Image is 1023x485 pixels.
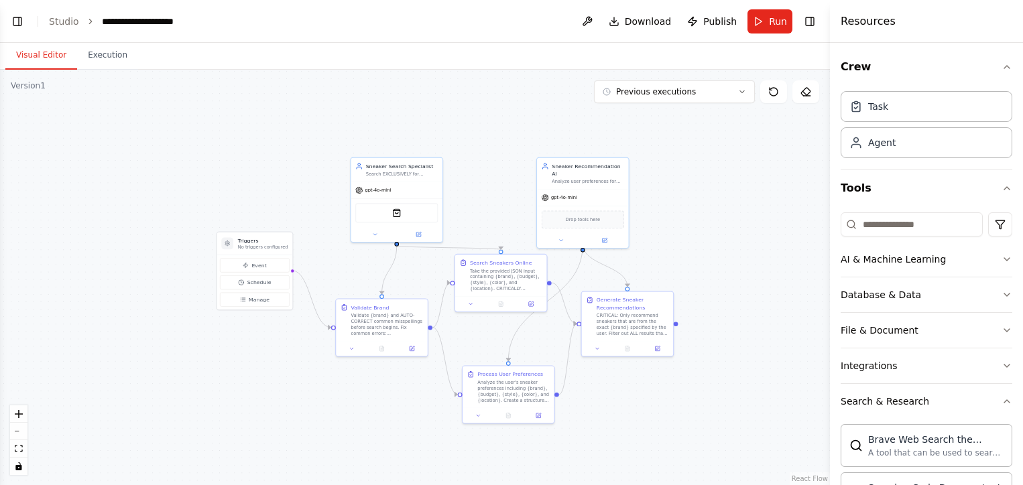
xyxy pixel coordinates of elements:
[841,313,1012,348] button: File & Document
[398,230,440,238] button: Open in side panel
[505,245,587,361] g: Edge from 7b4b7f53-b725-407e-b735-63451204f22c to 67c04864-c10b-425c-bc9f-5e53cc4e1249
[583,236,625,245] button: Open in side panel
[551,195,577,201] span: gpt-4o-mini
[581,291,674,356] div: Generate Sneaker RecommendationsCRITICAL: Only recommend sneakers that are from the exact {brand}...
[462,365,555,423] div: Process User PreferencesAnalyze the user's sneaker preferences including {brand}, {budget}, {styl...
[603,9,677,33] button: Download
[10,405,27,475] div: React Flow controls
[470,268,542,292] div: Take the provided JSON input containing {brand}, {budget}, {style}, {color}, and {location}. CRIT...
[841,395,929,408] div: Search & Research
[841,242,1012,277] button: AI & Machine Learning
[477,370,543,378] div: Process User Preferences
[518,299,544,308] button: Open in side panel
[292,267,330,331] g: Edge from triggers to dab08c10-5b3a-4702-bc26-f4b79742ffa3
[769,15,787,28] span: Run
[77,42,138,70] button: Execution
[432,324,457,398] g: Edge from dab08c10-5b3a-4702-bc26-f4b79742ffa3 to 67c04864-c10b-425c-bc9f-5e53cc4e1249
[10,440,27,458] button: fit view
[351,313,423,337] div: Validate {brand} and AUTO-CORRECT common misspellings before search begins. Fix common errors: "A...
[841,48,1012,86] button: Crew
[493,411,524,420] button: No output available
[841,169,1012,207] button: Tools
[10,458,27,475] button: toggle interactivity
[392,208,401,217] img: SerpApiGoogleShoppingTool
[5,42,77,70] button: Visual Editor
[366,162,438,169] div: Sneaker Search Specialist
[238,236,288,244] h3: Triggers
[335,298,428,356] div: Validate BrandValidate {brand} and AUTO-CORRECT common misspellings before search begins. Fix com...
[485,299,517,308] button: No output available
[49,16,79,27] a: Studio
[526,411,551,420] button: Open in side panel
[747,9,792,33] button: Run
[8,12,27,31] button: Show left sidebar
[597,313,669,337] div: CRITICAL: Only recommend sneakers that are from the exact {brand} specified by the user. Filter o...
[399,344,424,353] button: Open in side panel
[247,279,272,286] span: Schedule
[455,254,548,312] div: Search Sneakers OnlineTake the provided JSON input containing {brand}, {budget}, {style}, {color}...
[10,423,27,440] button: zoom out
[597,296,669,311] div: Generate Sneaker Recommendations
[220,293,290,307] button: Manage
[703,15,737,28] span: Publish
[220,275,290,289] button: Schedule
[841,13,896,29] h4: Resources
[11,80,46,91] div: Version 1
[841,288,921,301] div: Database & Data
[350,157,443,243] div: Sneaker Search SpecialistSearch EXCLUSIVELY for {brand} sneakers only. Never search or include ot...
[351,303,389,311] div: Validate Brand
[841,253,946,266] div: AI & Machine Learning
[625,15,672,28] span: Download
[49,15,174,28] nav: breadcrumb
[868,447,1004,458] div: A tool that can be used to search the internet with a search_query.
[579,245,631,287] g: Edge from 7b4b7f53-b725-407e-b735-63451204f22c to e721b514-737f-42fd-8320-43c9c1c8da5c
[366,344,398,353] button: No output available
[868,136,896,149] div: Agent
[220,259,290,273] button: Event
[366,171,438,178] div: Search EXCLUSIVELY for {brand} sneakers only. Never search or include other brands. Use search qu...
[559,320,577,399] g: Edge from 67c04864-c10b-425c-bc9f-5e53cc4e1249 to e721b514-737f-42fd-8320-43c9c1c8da5c
[841,277,1012,312] button: Database & Data
[566,216,600,223] span: Drop tools here
[868,100,888,113] div: Task
[800,12,819,31] button: Hide right sidebar
[594,80,755,103] button: Previous executions
[470,259,532,267] div: Search Sneakers Online
[552,179,624,185] div: Analyze user preferences for {brand}, {budget}, {style}, {color}, and {location}, then filter sea...
[378,246,400,294] g: Edge from f699d680-8633-499a-844e-a307cfce3481 to dab08c10-5b3a-4702-bc26-f4b79742ffa3
[217,232,294,311] div: TriggersNo triggers configuredEventScheduleManage
[792,475,828,482] a: React Flow attribution
[841,348,1012,383] button: Integrations
[682,9,742,33] button: Publish
[238,244,288,250] p: No triggers configured
[10,405,27,423] button: zoom in
[611,344,643,353] button: No output available
[477,379,550,403] div: Analyze the user's sneaker preferences including {brand}, {budget}, {style}, {color}, and {locati...
[616,86,696,97] span: Previous executions
[552,162,624,177] div: Sneaker Recommendation AI
[365,187,392,193] span: gpt-4o-mini
[552,279,577,328] g: Edge from 289a03e9-daab-4693-b56c-609b21303370 to e721b514-737f-42fd-8320-43c9c1c8da5c
[536,157,629,249] div: Sneaker Recommendation AIAnalyze user preferences for {brand}, {budget}, {style}, {color}, and {l...
[249,296,269,303] span: Manage
[841,384,1012,419] button: Search & Research
[841,324,918,337] div: File & Document
[868,433,1004,446] div: Brave Web Search the internet
[251,262,266,269] span: Event
[645,344,670,353] button: Open in side panel
[841,86,1012,169] div: Crew
[393,242,505,253] g: Edge from f699d680-8633-499a-844e-a307cfce3481 to 289a03e9-daab-4693-b56c-609b21303370
[841,359,897,372] div: Integrations
[432,279,450,332] g: Edge from dab08c10-5b3a-4702-bc26-f4b79742ffa3 to 289a03e9-daab-4693-b56c-609b21303370
[849,439,863,452] img: Bravesearchtool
